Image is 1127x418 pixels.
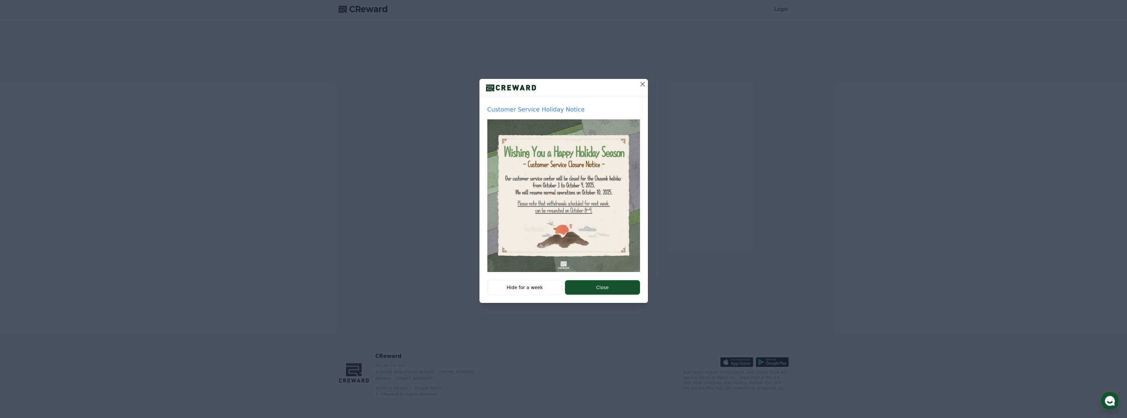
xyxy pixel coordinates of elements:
[487,105,640,114] p: Customer Service Holiday Notice
[487,105,640,272] a: Customer Service Holiday Notice
[565,280,640,295] button: Close
[479,83,543,93] img: logo
[487,280,563,295] button: Hide for a week
[487,119,640,272] img: popup thumbnail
